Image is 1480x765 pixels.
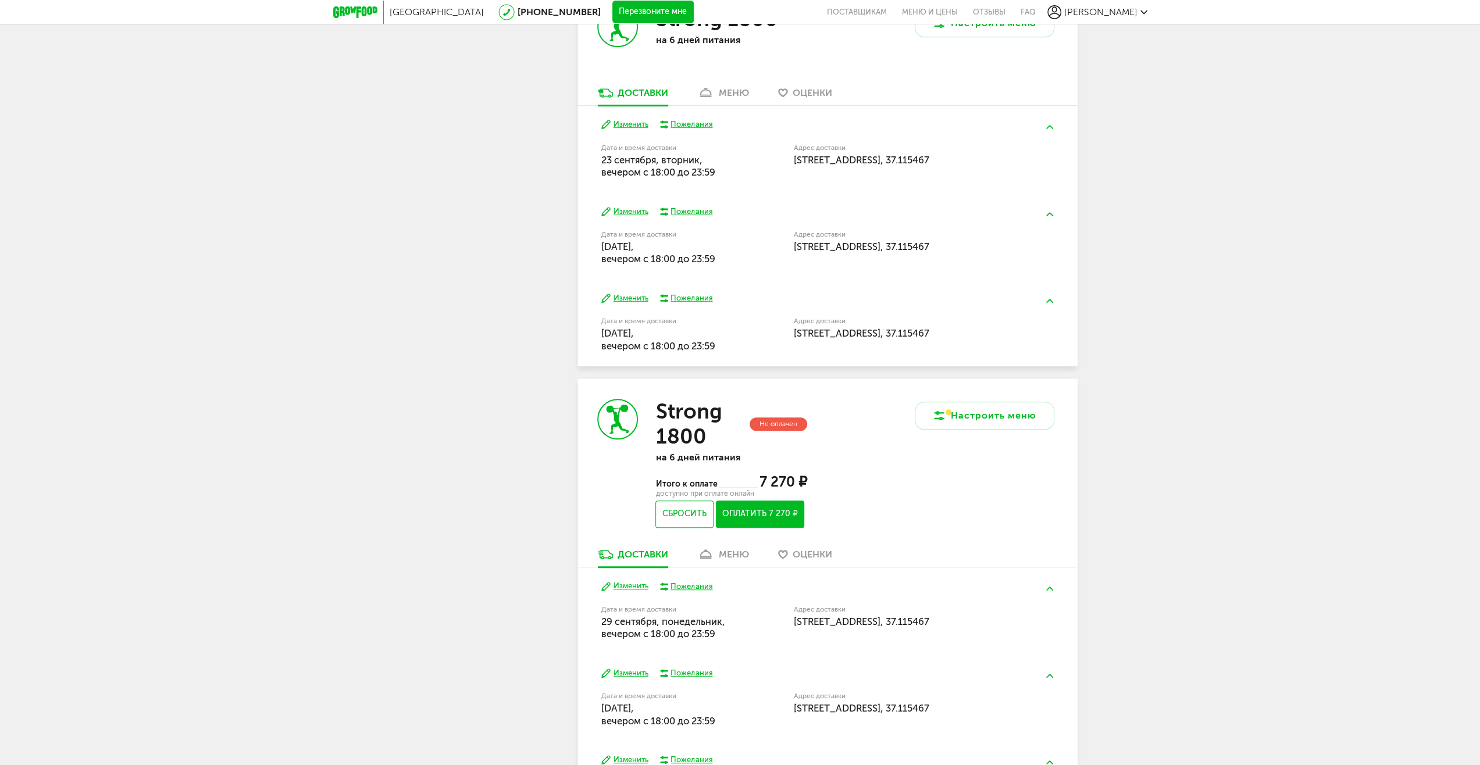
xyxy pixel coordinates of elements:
[719,87,749,98] div: меню
[671,293,712,303] div: Пожелания
[671,668,712,678] div: Пожелания
[793,87,832,98] span: Оценки
[794,693,1011,699] label: Адрес доставки
[655,34,807,45] p: на 6 дней питания
[601,702,715,726] span: [DATE], вечером c 18:00 до 23:59
[660,119,713,130] button: Пожелания
[691,548,755,567] a: меню
[518,6,601,17] a: [PHONE_NUMBER]
[660,755,713,765] button: Пожелания
[1064,6,1137,17] span: [PERSON_NAME]
[1046,212,1053,216] img: arrow-up-green.5eb5f82.svg
[794,702,929,714] span: [STREET_ADDRESS], 37.115467
[655,452,807,463] p: на 6 дней питания
[601,241,715,264] span: [DATE], вечером c 18:00 до 23:59
[592,87,674,105] a: Доставки
[601,693,734,699] label: Дата и время доставки
[691,87,755,105] a: меню
[601,231,734,238] label: Дата и время доставки
[660,668,713,678] button: Пожелания
[612,1,694,24] button: Перезвоните мне
[772,548,838,567] a: Оценки
[655,501,713,528] button: Сбросить
[671,581,712,592] div: Пожелания
[618,87,668,98] div: Доставки
[601,206,648,217] button: Изменить
[794,241,929,252] span: [STREET_ADDRESS], 37.115467
[601,581,648,592] button: Изменить
[793,549,832,560] span: Оценки
[601,327,715,351] span: [DATE], вечером c 18:00 до 23:59
[716,501,804,528] button: Оплатить 7 270 ₽
[655,479,718,489] span: Итого к оплате
[794,318,1011,324] label: Адрес доставки
[592,548,674,567] a: Доставки
[915,402,1054,430] button: Настроить меню
[655,491,807,496] div: доступно при оплате онлайн
[660,293,713,303] button: Пожелания
[660,581,713,592] button: Пожелания
[601,668,648,679] button: Изменить
[601,293,648,304] button: Изменить
[601,606,734,613] label: Дата и время доставки
[601,318,734,324] label: Дата и время доставки
[601,616,725,639] span: 29 сентября, понедельник, вечером c 18:00 до 23:59
[772,87,838,105] a: Оценки
[660,206,713,217] button: Пожелания
[1046,587,1053,591] img: arrow-up-green.5eb5f82.svg
[794,145,1011,151] label: Адрес доставки
[794,606,1011,613] label: Адрес доставки
[671,755,712,765] div: Пожелания
[794,154,929,166] span: [STREET_ADDRESS], 37.115467
[601,154,715,178] span: 23 сентября, вторник, вечером c 18:00 до 23:59
[750,417,807,431] div: Не оплачен
[1046,674,1053,678] img: arrow-up-green.5eb5f82.svg
[601,119,648,130] button: Изменить
[618,549,668,560] div: Доставки
[1046,125,1053,129] img: arrow-up-green.5eb5f82.svg
[759,473,807,490] span: 7 270 ₽
[655,399,747,449] h3: Strong 1800
[671,206,712,217] div: Пожелания
[794,616,929,627] span: [STREET_ADDRESS], 37.115467
[719,549,749,560] div: меню
[601,145,734,151] label: Дата и время доставки
[1046,299,1053,303] img: arrow-up-green.5eb5f82.svg
[671,119,712,130] div: Пожелания
[1046,760,1053,764] img: arrow-up-green.5eb5f82.svg
[794,327,929,339] span: [STREET_ADDRESS], 37.115467
[390,6,484,17] span: [GEOGRAPHIC_DATA]
[794,231,1011,238] label: Адрес доставки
